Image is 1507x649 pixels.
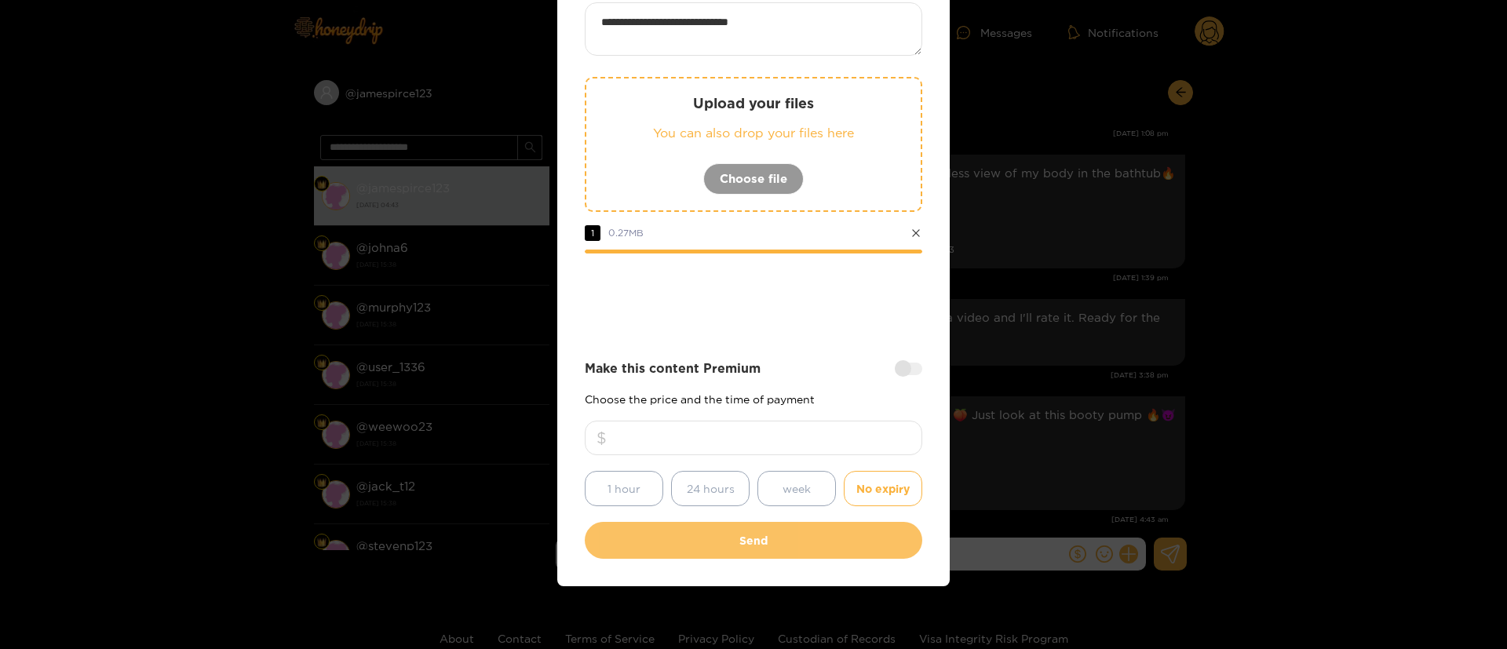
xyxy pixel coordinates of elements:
[757,471,836,506] button: week
[783,479,811,498] span: week
[671,471,750,506] button: 24 hours
[856,479,910,498] span: No expiry
[844,471,922,506] button: No expiry
[585,522,922,559] button: Send
[608,228,644,238] span: 0.27 MB
[585,225,600,241] span: 1
[608,479,640,498] span: 1 hour
[585,471,663,506] button: 1 hour
[618,94,889,112] p: Upload your files
[585,359,761,377] strong: Make this content Premium
[687,479,735,498] span: 24 hours
[618,124,889,142] p: You can also drop your files here
[585,393,922,405] p: Choose the price and the time of payment
[703,163,804,195] button: Choose file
